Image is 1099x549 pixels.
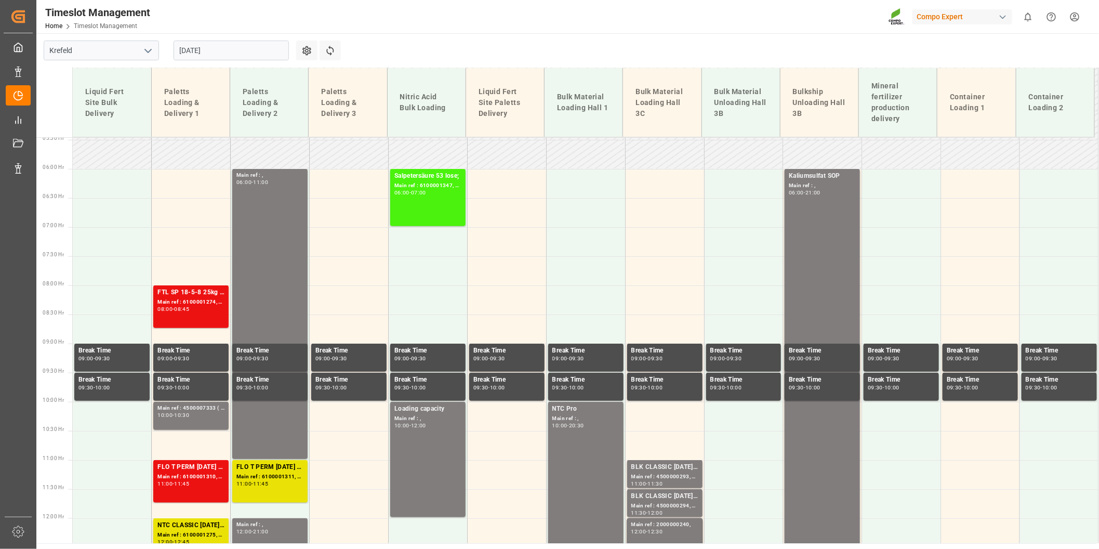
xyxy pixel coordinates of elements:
[725,385,726,390] div: -
[789,356,804,361] div: 09:00
[805,385,820,390] div: 10:00
[174,540,189,544] div: 12:45
[883,356,884,361] div: -
[394,385,409,390] div: 09:30
[394,375,461,385] div: Break Time
[962,356,963,361] div: -
[236,385,251,390] div: 09:30
[43,135,64,141] span: 05:30 Hr
[43,252,64,257] span: 07:30 Hr
[963,356,978,361] div: 09:30
[710,356,725,361] div: 09:00
[157,298,224,307] div: Main ref : 6100001274, 2000000935;
[631,356,646,361] div: 09:00
[1026,356,1041,361] div: 09:00
[552,404,619,414] div: NTC Pro
[1026,346,1093,356] div: Break Time
[78,346,145,356] div: Break Time
[947,375,1014,385] div: Break Time
[409,385,411,390] div: -
[43,485,64,490] span: 11:30 Hr
[631,481,646,486] div: 11:00
[43,310,64,316] span: 08:30 Hr
[394,423,409,428] div: 10:00
[43,455,64,461] span: 11:00 Hr
[45,22,62,30] a: Home
[789,171,856,181] div: Kaliumsulfat SOP
[631,82,693,123] div: Bulk Material Loading Hall 3C
[648,356,663,361] div: 09:30
[140,43,155,59] button: open menu
[251,385,253,390] div: -
[789,190,804,195] div: 06:00
[173,413,174,417] div: -
[411,356,426,361] div: 09:30
[394,181,461,190] div: Main ref : 6100001347, 2000001172;
[1025,87,1086,117] div: Container Loading 2
[473,385,488,390] div: 09:30
[631,375,698,385] div: Break Time
[1040,5,1063,29] button: Help Center
[727,385,742,390] div: 10:00
[1041,385,1042,390] div: -
[646,356,647,361] div: -
[396,87,457,117] div: Nitric Acid Bulk Loading
[409,190,411,195] div: -
[43,368,64,374] span: 09:30 Hr
[43,281,64,286] span: 08:00 Hr
[567,356,569,361] div: -
[317,82,378,123] div: Paletts Loading & Delivery 3
[394,190,409,195] div: 06:00
[43,339,64,345] span: 09:00 Hr
[157,404,224,413] div: Main ref : 4500007333 ( Harnstoff),
[884,385,899,390] div: 10:00
[963,385,978,390] div: 10:00
[394,346,461,356] div: Break Time
[868,346,935,356] div: Break Time
[488,385,490,390] div: -
[174,481,189,486] div: 11:45
[889,8,905,26] img: Screenshot%202023-09-29%20at%2010.02.21.png_1712312052.png
[648,529,663,534] div: 12:30
[332,385,347,390] div: 10:00
[94,356,95,361] div: -
[1042,385,1057,390] div: 10:00
[251,529,253,534] div: -
[330,356,332,361] div: -
[236,520,303,529] div: Main ref : ,
[411,190,426,195] div: 07:00
[789,181,856,190] div: Main ref : ,
[160,82,221,123] div: Paletts Loading & Delivery 1
[868,385,883,390] div: 09:30
[409,423,411,428] div: -
[315,375,382,385] div: Break Time
[236,171,303,180] div: Main ref : ,
[710,82,772,123] div: Bulk Material Unloading Hall 3B
[552,414,619,423] div: Main ref : ,
[157,531,224,540] div: Main ref : 6100001275, 2000000929;
[394,404,461,414] div: Loading capacity
[157,385,173,390] div: 09:30
[789,375,856,385] div: Break Time
[1016,5,1040,29] button: show 0 new notifications
[173,307,174,311] div: -
[804,356,805,361] div: -
[43,193,64,199] span: 06:30 Hr
[394,414,461,423] div: Main ref : ,
[473,375,540,385] div: Break Time
[569,385,584,390] div: 10:00
[631,502,698,511] div: Main ref : 4500000294, 2000000240;
[552,356,567,361] div: 09:00
[43,514,64,519] span: 12:00 Hr
[157,540,173,544] div: 12:00
[631,346,698,356] div: Break Time
[253,385,268,390] div: 10:00
[157,346,224,356] div: Break Time
[725,356,726,361] div: -
[236,346,303,356] div: Break Time
[552,346,619,356] div: Break Time
[867,76,929,128] div: Mineral fertilizer production delivery
[947,385,962,390] div: 09:30
[157,356,173,361] div: 09:00
[157,413,173,417] div: 10:00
